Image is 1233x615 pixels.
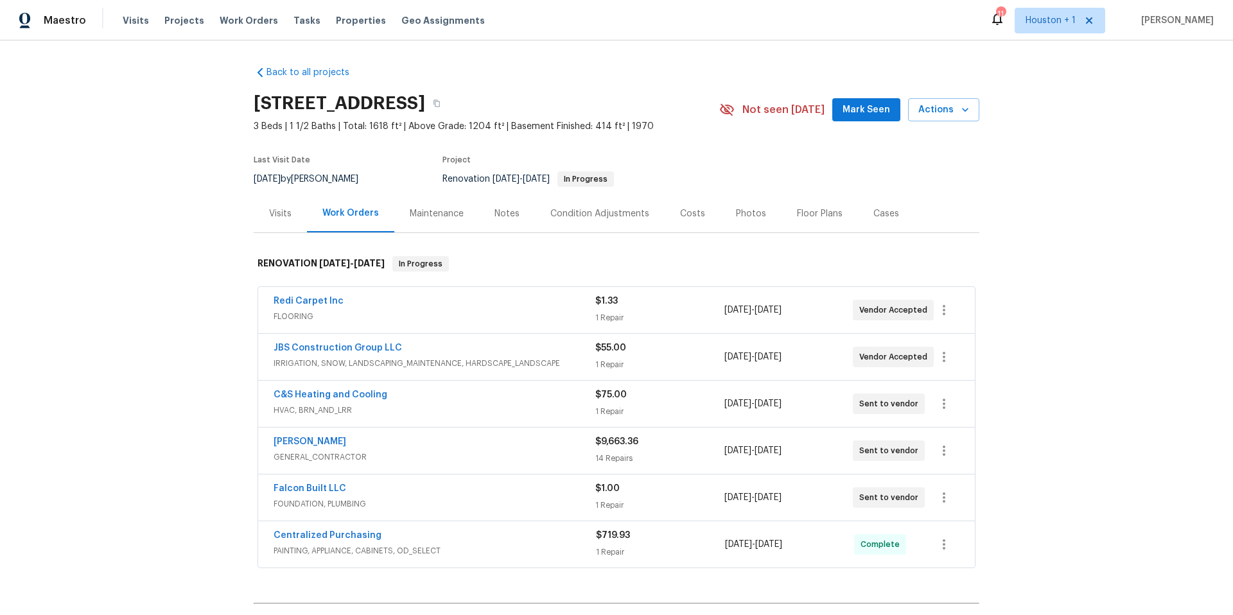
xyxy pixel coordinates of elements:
div: Condition Adjustments [550,207,649,220]
button: Mark Seen [832,98,900,122]
span: [DATE] [724,306,751,315]
span: - [724,491,782,504]
span: IRRIGATION, SNOW, LANDSCAPING_MAINTENANCE, HARDSCAPE_LANDSCAPE [274,357,595,370]
span: Geo Assignments [401,14,485,27]
span: - [724,444,782,457]
span: - [724,351,782,363]
span: [DATE] [724,446,751,455]
a: C&S Heating and Cooling [274,390,387,399]
div: 11 [996,8,1005,21]
div: Cases [873,207,899,220]
span: [DATE] [755,493,782,502]
h2: [STREET_ADDRESS] [254,97,425,110]
span: [DATE] [725,540,752,549]
span: Properties [336,14,386,27]
span: - [724,304,782,316]
a: Back to all projects [254,66,377,79]
span: Tasks [293,16,320,25]
span: FOUNDATION, PLUMBING [274,498,595,510]
div: 1 Repair [595,405,724,418]
span: $1.00 [595,484,620,493]
span: Complete [861,538,905,551]
span: [DATE] [354,259,385,268]
a: JBS Construction Group LLC [274,343,402,352]
span: [DATE] [755,540,782,549]
span: Visits [123,14,149,27]
span: [DATE] [319,259,350,268]
span: In Progress [394,257,448,270]
div: Visits [269,207,292,220]
span: Last Visit Date [254,156,310,164]
span: [DATE] [755,352,782,361]
span: Work Orders [220,14,278,27]
span: [DATE] [254,175,281,184]
span: Projects [164,14,204,27]
span: - [724,397,782,410]
div: 1 Repair [595,499,724,512]
span: [DATE] [755,446,782,455]
span: [DATE] [755,399,782,408]
span: [DATE] [724,352,751,361]
button: Actions [908,98,979,122]
span: $9,663.36 [595,437,638,446]
span: $719.93 [596,531,630,540]
span: Renovation [442,175,614,184]
span: Mark Seen [843,102,890,118]
span: Sent to vendor [859,444,923,457]
span: Houston + 1 [1026,14,1076,27]
div: 1 Repair [596,546,725,559]
div: Costs [680,207,705,220]
span: Actions [918,102,969,118]
div: Floor Plans [797,207,843,220]
span: - [493,175,550,184]
div: 14 Repairs [595,452,724,465]
span: [DATE] [755,306,782,315]
span: - [319,259,385,268]
span: PAINTING, APPLIANCE, CABINETS, OD_SELECT [274,544,596,557]
div: 1 Repair [595,358,724,371]
h6: RENOVATION [258,256,385,272]
span: Sent to vendor [859,491,923,504]
a: Redi Carpet Inc [274,297,344,306]
span: Project [442,156,471,164]
span: Vendor Accepted [859,304,932,316]
a: [PERSON_NAME] [274,437,346,446]
div: Work Orders [322,207,379,220]
span: In Progress [559,175,613,183]
span: Maestro [44,14,86,27]
span: - [725,538,782,551]
span: [DATE] [724,399,751,408]
span: $75.00 [595,390,627,399]
div: 1 Repair [595,311,724,324]
span: Vendor Accepted [859,351,932,363]
span: $55.00 [595,343,626,352]
a: Falcon Built LLC [274,484,346,493]
div: Notes [494,207,520,220]
span: Not seen [DATE] [742,103,825,116]
span: 3 Beds | 1 1/2 Baths | Total: 1618 ft² | Above Grade: 1204 ft² | Basement Finished: 414 ft² | 1970 [254,120,719,133]
button: Copy Address [425,92,448,115]
span: [DATE] [523,175,550,184]
span: Sent to vendor [859,397,923,410]
div: Photos [736,207,766,220]
span: GENERAL_CONTRACTOR [274,451,595,463]
a: Centralized Purchasing [274,531,381,540]
div: RENOVATION [DATE]-[DATE]In Progress [254,243,979,284]
div: Maintenance [410,207,464,220]
span: FLOORING [274,310,595,323]
span: [PERSON_NAME] [1136,14,1214,27]
span: $1.33 [595,297,618,306]
div: by [PERSON_NAME] [254,171,374,187]
span: [DATE] [493,175,520,184]
span: HVAC, BRN_AND_LRR [274,404,595,417]
span: [DATE] [724,493,751,502]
